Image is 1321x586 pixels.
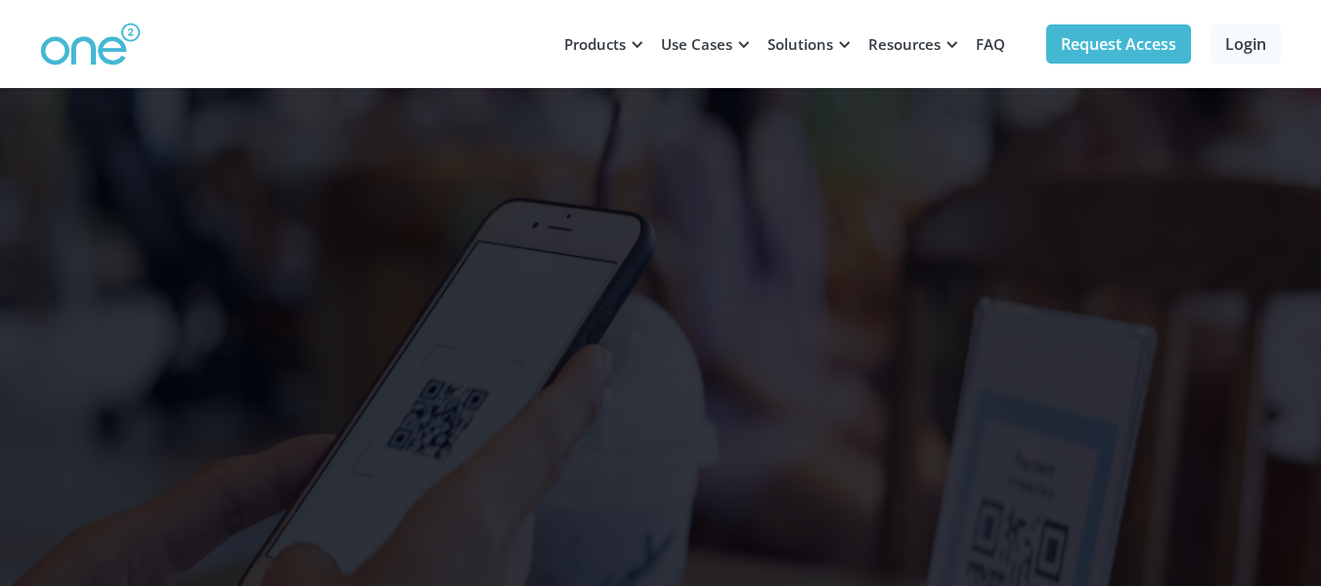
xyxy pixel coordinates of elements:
a: FAQ [964,15,1017,73]
div: Products [564,34,626,54]
a: Request Access [574,443,748,488]
h1: Increase Restaurant Sales with Menu Split Testing [314,97,1008,302]
div: Use Cases [661,34,732,54]
div: One2 is the best platform for menu optimization for search. We use A/B testing and AI suggestions... [314,326,1008,396]
a: Login [1211,24,1281,64]
img: One2 Logo [40,23,141,67]
div: Solutions [768,34,833,54]
a: Request Access [1046,24,1191,64]
div: Resources [868,34,941,54]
